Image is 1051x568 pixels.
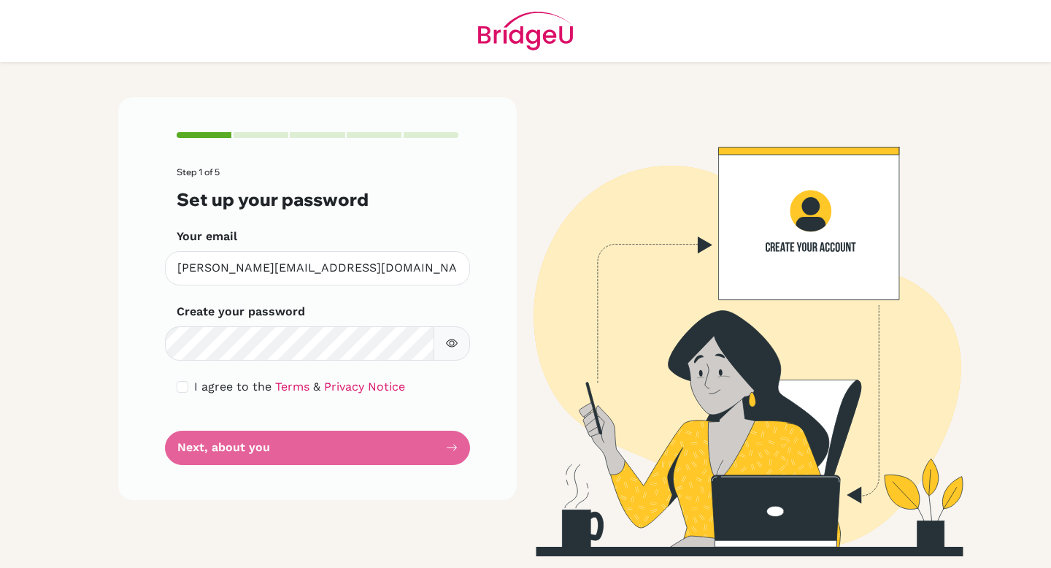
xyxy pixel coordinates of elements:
[324,380,405,394] a: Privacy Notice
[194,380,272,394] span: I agree to the
[313,380,320,394] span: &
[177,189,458,210] h3: Set up your password
[165,251,470,285] input: Insert your email*
[177,303,305,321] label: Create your password
[177,166,220,177] span: Step 1 of 5
[177,228,237,245] label: Your email
[275,380,309,394] a: Terms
